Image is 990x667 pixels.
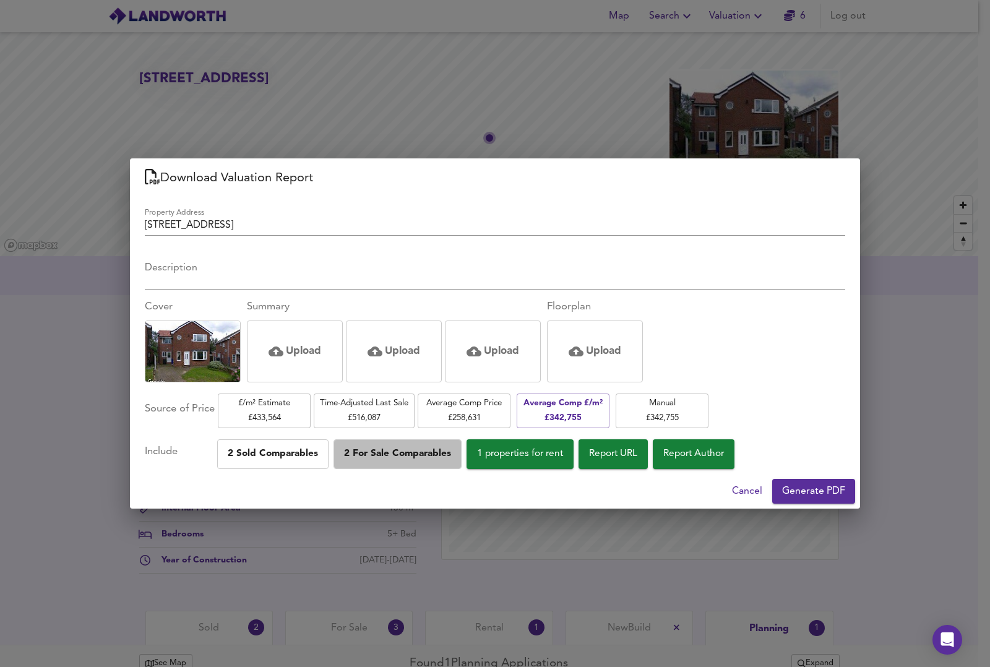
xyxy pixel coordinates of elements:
span: Report Author [663,445,724,462]
span: 2 Sold Comparables [228,445,318,462]
span: £/m² Estimate £ 433,564 [224,396,304,425]
span: Manual £ 342,755 [622,396,702,425]
button: Cancel [727,479,767,504]
h5: Upload [586,344,621,359]
div: Cover [145,299,241,314]
button: Manual£342,755 [616,394,708,428]
button: 2 Sold Comparables [217,439,329,469]
h5: Upload [484,344,519,359]
h5: Upload [286,344,321,359]
div: Summary [247,299,541,314]
button: Time-Adjusted Last Sale£516,087 [314,394,415,428]
button: £/m² Estimate£433,564 [218,394,311,428]
button: Generate PDF [772,479,855,504]
button: Average Comp Price£258,631 [418,394,510,428]
div: Open Intercom Messenger [932,625,962,655]
img: Uploaded [145,318,240,386]
button: Average Comp £/m²£342,755 [517,394,609,428]
button: 2 For Sale Comparables [334,439,462,469]
span: Average Comp Price £ 258,631 [424,396,504,425]
div: Click or drag and drop an image [247,321,343,382]
div: Click to replace this image [145,321,241,382]
span: Average Comp £/m² £ 342,755 [523,396,603,425]
span: Time-Adjusted Last Sale £ 516,087 [320,396,408,425]
button: Report URL [579,439,648,469]
div: Click or drag and drop an image [346,321,442,382]
button: Report Author [653,439,734,469]
span: 2 For Sale Comparables [344,445,451,462]
span: Report URL [589,445,637,462]
h5: Upload [385,344,420,359]
span: Cancel [732,483,762,500]
h2: Download Valuation Report [145,168,845,188]
label: Property Address [145,209,204,217]
button: 1 properties for rent [467,439,574,469]
span: Generate PDF [782,483,845,500]
span: 1 properties for rent [477,445,563,462]
div: Floorplan [547,299,643,314]
div: Include [145,439,217,469]
div: Source of Price [145,392,215,429]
